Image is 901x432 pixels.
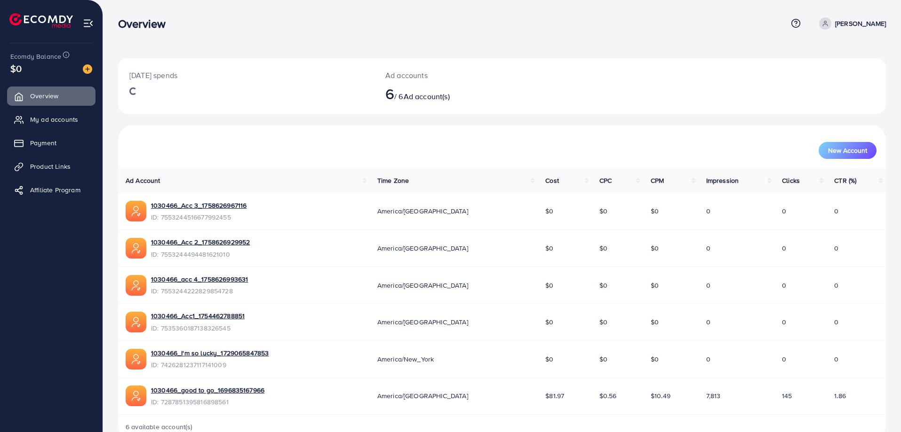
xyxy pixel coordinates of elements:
a: [PERSON_NAME] [815,17,886,30]
span: 0 [834,354,838,364]
iframe: Chat [861,390,894,425]
p: [PERSON_NAME] [835,18,886,29]
span: Payment [30,138,56,148]
span: $0 [599,354,607,364]
span: ID: 7426281237117141009 [151,360,269,369]
span: 0 [706,317,710,327]
span: $0 [545,206,553,216]
span: 7,813 [706,391,721,401]
span: Impression [706,176,739,185]
span: 0 [706,243,710,253]
span: ID: 7553244494481621010 [151,250,250,259]
span: America/[GEOGRAPHIC_DATA] [377,281,468,290]
span: Product Links [30,162,71,171]
span: 0 [782,317,786,327]
img: ic-ads-acc.e4c84228.svg [126,312,146,332]
span: ID: 7287851395816898561 [151,397,264,407]
span: 0 [706,206,710,216]
span: America/New_York [377,354,434,364]
span: $0 [651,243,659,253]
span: 0 [782,281,786,290]
span: $0.56 [599,391,617,401]
img: logo [9,13,73,28]
a: My ad accounts [7,110,96,129]
a: Product Links [7,157,96,176]
img: ic-ads-acc.e4c84228.svg [126,201,146,221]
img: ic-ads-acc.e4c84228.svg [126,349,146,369]
span: America/[GEOGRAPHIC_DATA] [377,243,468,253]
span: America/[GEOGRAPHIC_DATA] [377,317,468,327]
span: 0 [834,243,838,253]
a: 1030466_Acc 3_1758626967116 [151,201,247,210]
span: 0 [782,206,786,216]
a: Affiliate Program [7,181,96,199]
a: 1030466_I'm so lucky_1729065847853 [151,348,269,358]
span: $0 [599,281,607,290]
span: New Account [828,147,867,154]
span: Cost [545,176,559,185]
span: $0 [651,281,659,290]
span: Ad account(s) [404,91,450,102]
span: 1.86 [834,391,846,401]
h2: / 6 [385,85,555,102]
button: New Account [819,142,877,159]
span: America/[GEOGRAPHIC_DATA] [377,206,468,216]
span: Ad Account [126,176,160,185]
img: menu [83,18,94,29]
span: $0 [599,317,607,327]
span: Affiliate Program [30,185,80,195]
span: 0 [706,354,710,364]
span: Time Zone [377,176,409,185]
span: $0 [10,62,22,75]
span: CPC [599,176,612,185]
span: $0 [545,281,553,290]
a: 1030466_Acc 2_1758626929952 [151,237,250,247]
h3: Overview [118,17,173,31]
span: $10.49 [651,391,670,401]
span: Clicks [782,176,800,185]
a: 1030466_acc 4_1758626993631 [151,275,248,284]
a: Payment [7,134,96,152]
span: ID: 7553244222829854728 [151,286,248,296]
span: 6 available account(s) [126,422,193,432]
img: image [83,64,92,74]
span: My ad accounts [30,115,78,124]
span: $0 [545,317,553,327]
span: 0 [782,243,786,253]
span: $0 [651,206,659,216]
span: $0 [651,317,659,327]
span: $0 [599,243,607,253]
img: ic-ads-acc.e4c84228.svg [126,385,146,406]
span: Overview [30,91,58,101]
span: 6 [385,83,394,104]
span: Ecomdy Balance [10,52,61,61]
span: CPM [651,176,664,185]
span: $0 [651,354,659,364]
span: $81.97 [545,391,564,401]
span: 0 [834,206,838,216]
img: ic-ads-acc.e4c84228.svg [126,275,146,296]
span: ID: 7535360187138326545 [151,323,245,333]
a: 1030466_good to go_1696835167966 [151,385,264,395]
p: [DATE] spends [129,70,363,81]
a: Overview [7,86,96,105]
span: 0 [834,281,838,290]
span: ID: 7553244516677992455 [151,212,247,222]
span: America/[GEOGRAPHIC_DATA] [377,391,468,401]
span: 0 [834,317,838,327]
span: $0 [599,206,607,216]
span: 145 [782,391,792,401]
span: CTR (%) [834,176,856,185]
span: $0 [545,354,553,364]
a: 1030466_Acc1_1754462788851 [151,311,245,321]
img: ic-ads-acc.e4c84228.svg [126,238,146,259]
span: 0 [782,354,786,364]
span: $0 [545,243,553,253]
span: 0 [706,281,710,290]
p: Ad accounts [385,70,555,81]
